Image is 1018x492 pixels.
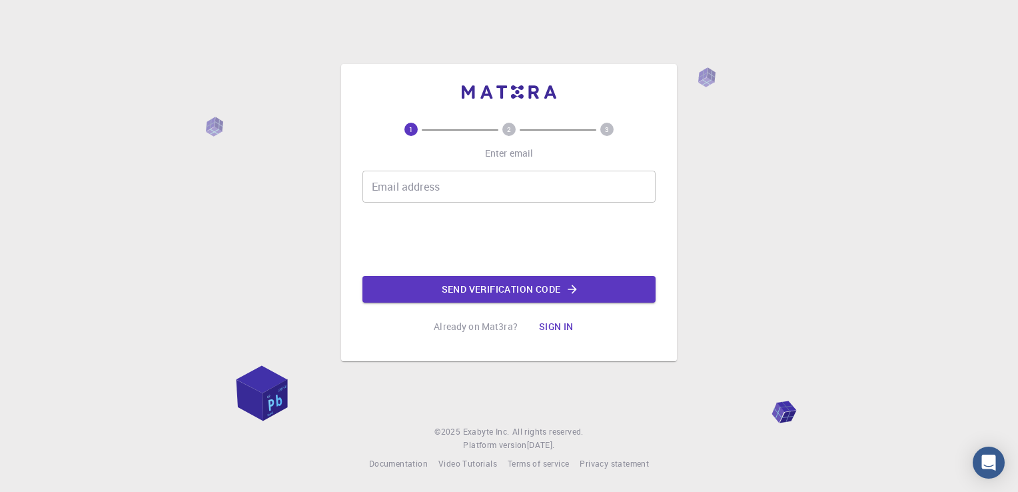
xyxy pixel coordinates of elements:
a: Terms of service [508,457,569,471]
text: 3 [605,125,609,134]
p: Enter email [485,147,534,160]
span: All rights reserved. [512,425,584,439]
a: [DATE]. [527,439,555,452]
a: Privacy statement [580,457,649,471]
a: Documentation [369,457,428,471]
button: Sign in [528,313,584,340]
span: Platform version [463,439,526,452]
span: [DATE] . [527,439,555,450]
a: Exabyte Inc. [463,425,510,439]
div: Open Intercom Messenger [973,447,1005,479]
text: 2 [507,125,511,134]
p: Already on Mat3ra? [434,320,518,333]
text: 1 [409,125,413,134]
iframe: reCAPTCHA [408,213,610,265]
span: Exabyte Inc. [463,426,510,437]
a: Video Tutorials [438,457,497,471]
span: Privacy statement [580,458,649,469]
span: Documentation [369,458,428,469]
span: Video Tutorials [438,458,497,469]
span: Terms of service [508,458,569,469]
span: © 2025 [434,425,462,439]
button: Send verification code [362,276,656,303]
